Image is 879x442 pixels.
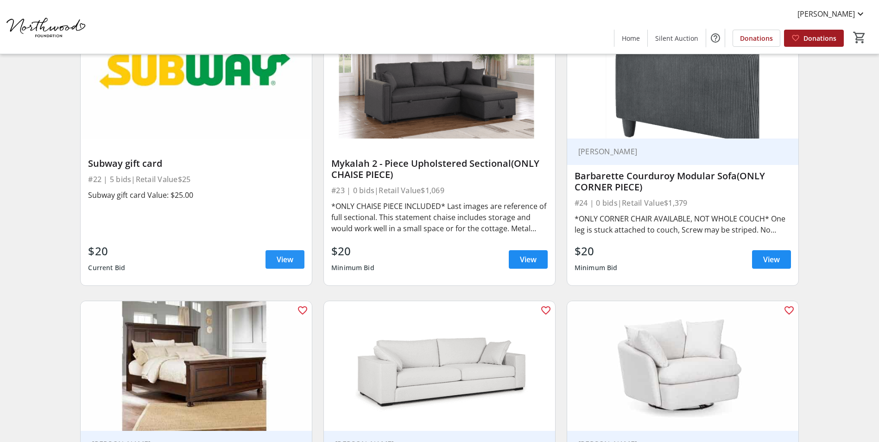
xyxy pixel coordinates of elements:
div: Subway gift card Value: $25.00 [88,189,304,201]
div: Subway gift card [88,158,304,169]
img: Leigh Ivory White Large Swivel Lounge Chair (#1) [567,301,798,431]
a: View [509,250,548,269]
div: Minimum Bid [575,259,618,276]
span: View [763,254,780,265]
mat-icon: favorite_outline [297,305,308,316]
div: #23 | 0 bids | Retail Value $1,069 [331,184,548,197]
div: *ONLY CORNER CHAIR AVAILABLE, NOT WHOLE COUCH* One leg is stuck attached to couch, Screw may be s... [575,213,791,235]
button: Help [706,29,725,47]
button: [PERSON_NAME] [790,6,873,21]
a: Home [614,30,647,47]
img: Northwood Foundation's Logo [6,4,88,50]
img: Barbarette Courduroy Modular Sofa(ONLY CORNER PIECE) [567,8,798,139]
div: *ONLY CHAISE PIECE INCLUDED* Last images are reference of full sectional. This statement chaise i... [331,201,548,234]
img: Subway gift card [81,8,312,139]
mat-icon: favorite_outline [784,305,795,316]
div: $20 [88,243,125,259]
span: Donations [740,33,773,43]
div: $20 [575,243,618,259]
div: Barbarette Courduroy Modular Sofa(ONLY CORNER PIECE) [575,170,791,193]
img: Mykalah 2 - Piece Upholstered Sectional(ONLY CHAISE PIECE) [324,8,555,139]
span: View [277,254,293,265]
div: Mykalah 2 - Piece Upholstered Sectional(ONLY CHAISE PIECE) [331,158,548,180]
a: Donations [784,30,844,47]
a: View [266,250,304,269]
span: Donations [803,33,836,43]
a: Silent Auction [648,30,706,47]
span: Silent Auction [655,33,698,43]
div: #24 | 0 bids | Retail Value $1,379 [575,196,791,209]
span: Home [622,33,640,43]
img: Sitka Quartz White Sofa [324,301,555,431]
div: Current Bid [88,259,125,276]
span: [PERSON_NAME] [797,8,855,19]
mat-icon: favorite_outline [540,305,551,316]
div: #22 | 5 bids | Retail Value $25 [88,173,304,186]
button: Cart [851,29,868,46]
a: Donations [733,30,780,47]
div: [PERSON_NAME] [575,147,780,156]
span: View [520,254,537,265]
div: $20 [331,243,374,259]
img: Porter Panel CK Headboard (HEADBOARD ONLY) [81,301,312,431]
a: View [752,250,791,269]
div: Minimum Bid [331,259,374,276]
